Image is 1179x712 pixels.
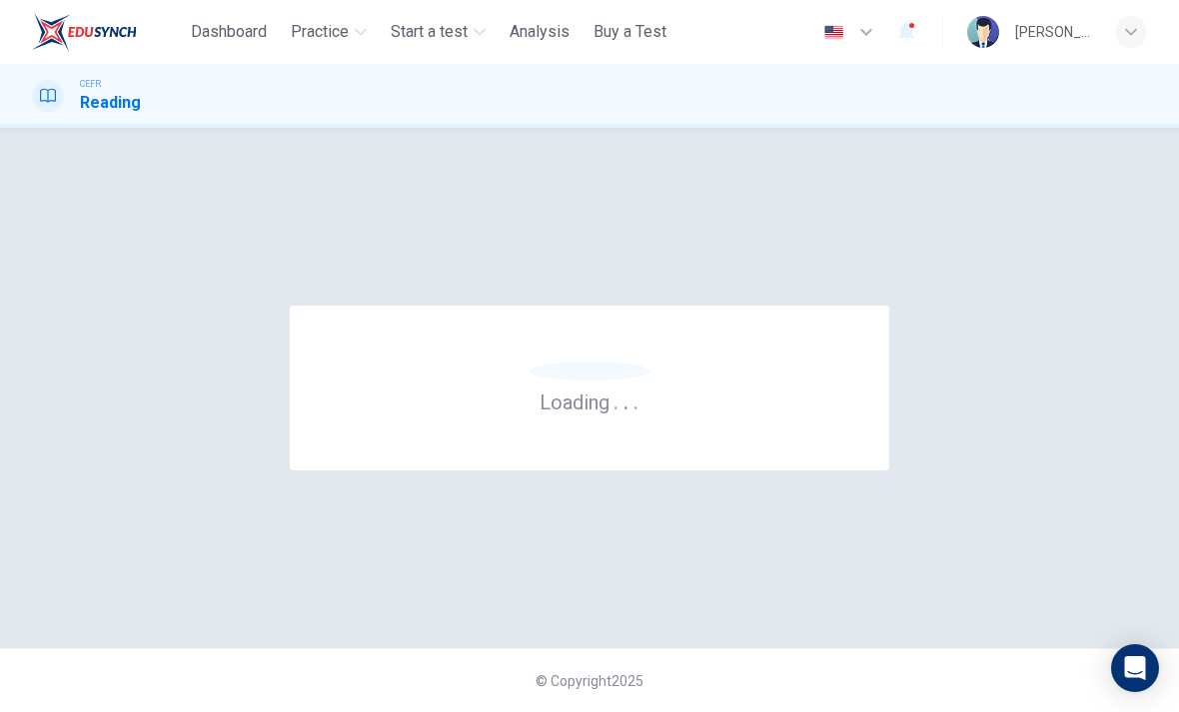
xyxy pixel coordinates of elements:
[32,12,137,52] img: ELTC logo
[510,20,570,44] span: Analysis
[80,91,141,115] h1: Reading
[183,14,275,50] button: Dashboard
[622,383,629,416] h6: .
[32,12,183,52] a: ELTC logo
[967,16,999,48] img: Profile picture
[502,14,578,50] button: Analysis
[632,383,639,416] h6: .
[80,77,101,91] span: CEFR
[612,383,619,416] h6: .
[593,20,666,44] span: Buy a Test
[540,388,639,414] h6: Loading
[283,14,375,50] button: Practice
[391,20,468,44] span: Start a test
[191,20,267,44] span: Dashboard
[536,673,643,689] span: © Copyright 2025
[291,20,349,44] span: Practice
[1111,644,1159,692] div: Open Intercom Messenger
[1015,20,1091,44] div: [PERSON_NAME]
[586,14,674,50] button: Buy a Test
[383,14,494,50] button: Start a test
[821,25,846,40] img: en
